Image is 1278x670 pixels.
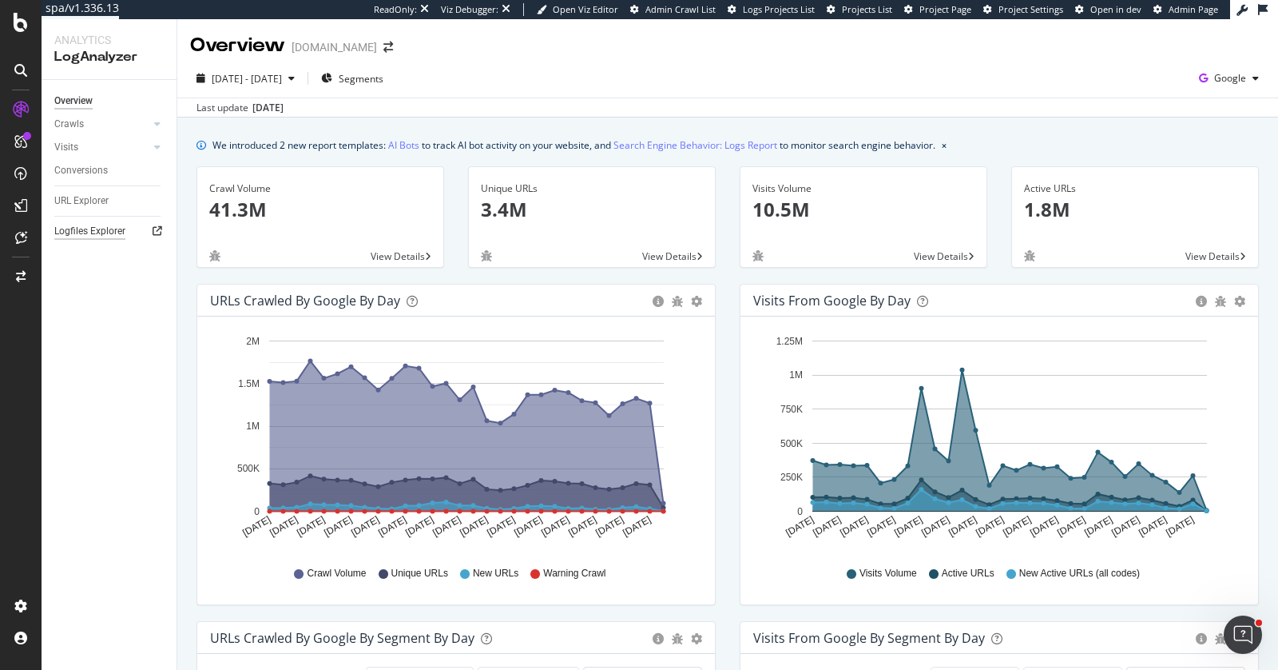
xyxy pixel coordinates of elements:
div: gear [691,296,702,307]
button: [DATE] - [DATE] [190,66,301,91]
div: Visits from Google By Segment By Day [753,630,985,646]
div: gear [691,633,702,644]
text: [DATE] [892,514,924,539]
div: Crawl Volume [209,181,431,196]
text: [DATE] [1001,514,1033,539]
div: Analytics [54,32,164,48]
a: Conversions [54,162,165,179]
button: Segments [315,66,390,91]
text: 0 [797,506,803,517]
div: A chart. [210,329,703,552]
div: Visits Volume [752,181,974,196]
text: [DATE] [403,514,435,539]
button: Google [1193,66,1265,91]
span: Warning Crawl [543,567,605,580]
span: View Details [914,249,968,263]
text: [DATE] [376,514,408,539]
div: bug [752,250,764,261]
text: [DATE] [1055,514,1087,539]
text: 750K [780,404,803,415]
div: circle-info [653,296,664,307]
text: [DATE] [1082,514,1114,539]
text: [DATE] [811,514,843,539]
div: Crawls [54,116,84,133]
span: Active URLs [942,567,994,580]
text: [DATE] [1109,514,1141,539]
div: Visits from Google by day [753,293,911,309]
span: Crawl Volume [307,567,366,580]
svg: A chart. [753,329,1246,552]
span: New Active URLs (all codes) [1019,567,1140,580]
div: Active URLs [1024,181,1246,196]
text: [DATE] [593,514,625,539]
a: Visits [54,139,149,156]
span: Project Page [919,3,971,15]
div: bug [672,296,683,307]
p: 41.3M [209,196,431,223]
text: [DATE] [322,514,354,539]
text: [DATE] [1164,514,1196,539]
text: [DATE] [295,514,327,539]
span: View Details [371,249,425,263]
span: New URLs [473,567,518,580]
text: [DATE] [485,514,517,539]
text: 2M [246,336,260,347]
div: arrow-right-arrow-left [383,42,393,53]
text: [DATE] [974,514,1006,539]
text: 0 [254,506,260,517]
div: Conversions [54,162,108,179]
div: Logfiles Explorer [54,223,125,240]
div: circle-info [1196,633,1207,644]
span: Logs Projects List [743,3,815,15]
text: 1.5M [238,378,260,389]
div: Visits [54,139,78,156]
text: [DATE] [784,514,816,539]
div: Overview [190,32,285,59]
text: [DATE] [458,514,490,539]
span: Admin Page [1169,3,1218,15]
span: View Details [1185,249,1240,263]
a: AI Bots [388,137,419,154]
text: 500K [780,438,803,449]
text: [DATE] [919,514,951,539]
div: Viz Debugger: [441,3,498,16]
a: Admin Page [1153,3,1218,16]
div: LogAnalyzer [54,48,164,66]
div: ReadOnly: [374,3,417,16]
div: bug [1215,633,1226,644]
span: [DATE] - [DATE] [212,72,282,86]
text: 250K [780,472,803,483]
text: [DATE] [268,514,300,539]
div: info banner [196,137,1259,154]
span: Open in dev [1090,3,1141,15]
span: Segments [339,72,383,86]
span: Unique URLs [391,567,448,580]
a: URL Explorer [54,193,165,209]
text: [DATE] [566,514,598,539]
text: [DATE] [1028,514,1060,539]
text: [DATE] [431,514,462,539]
span: View Details [642,249,697,263]
a: Logs Projects List [728,3,815,16]
text: [DATE] [539,514,571,539]
div: gear [1234,296,1245,307]
a: Logfiles Explorer [54,223,165,240]
a: Open in dev [1075,3,1141,16]
div: [DOMAIN_NAME] [292,39,377,55]
div: bug [209,250,220,261]
div: URLs Crawled by Google by day [210,293,400,309]
div: Overview [54,93,93,110]
div: bug [1024,250,1035,261]
span: Open Viz Editor [553,3,618,15]
div: [DATE] [252,101,284,115]
a: Project Page [904,3,971,16]
span: Project Settings [998,3,1063,15]
a: Open Viz Editor [537,3,618,16]
span: Google [1214,71,1246,85]
text: 1.25M [776,336,803,347]
a: Project Settings [983,3,1063,16]
text: [DATE] [865,514,897,539]
text: [DATE] [621,514,653,539]
div: bug [481,250,492,261]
